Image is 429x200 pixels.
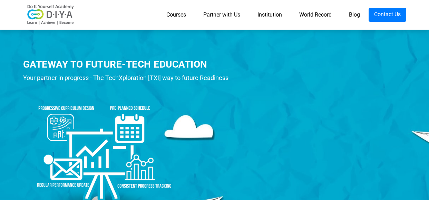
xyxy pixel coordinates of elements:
[158,8,195,22] a: Courses
[195,8,249,22] a: Partner with Us
[291,8,340,22] a: World Record
[23,58,242,71] div: GATEWAY TO FUTURE-TECH EDUCATION
[340,8,369,22] a: Blog
[369,8,406,22] a: Contact Us
[23,73,242,83] div: Your partner in progress - The TechXploration [TXI] way to future Readiness
[23,4,78,25] img: logo-v2.png
[249,8,291,22] a: Institution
